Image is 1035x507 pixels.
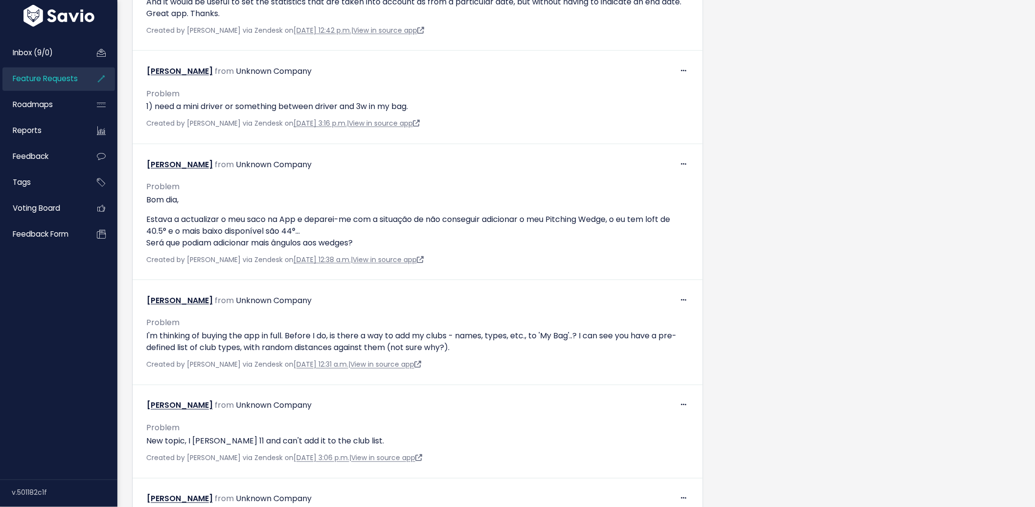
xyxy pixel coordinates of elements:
a: Inbox (9/0) [2,42,81,64]
div: Unknown Company [236,399,312,413]
a: [DATE] 12:42 p.m. [293,25,351,35]
span: from [215,159,234,170]
span: Inbox (9/0) [13,47,53,58]
span: from [215,400,234,411]
p: I'm thinking of buying the app in full. Before I do, is there a way to add my clubs - names, type... [146,331,689,354]
span: Feedback form [13,229,68,239]
span: Tags [13,177,31,187]
div: Unknown Company [236,158,312,172]
a: [DATE] 3:16 p.m. [293,118,347,128]
a: View in source app [351,453,422,463]
a: Reports [2,119,81,142]
span: Reports [13,125,42,135]
a: View in source app [350,360,421,370]
p: Estava a actualizar o meu saco na App e deparei-me com a situação de não conseguir adicionar o me... [146,214,689,249]
span: Problem [146,88,180,99]
a: Roadmaps [2,93,81,116]
div: Unknown Company [236,492,312,507]
span: from [215,66,234,77]
span: Created by [PERSON_NAME] via Zendesk on | [146,118,420,128]
a: [PERSON_NAME] [147,400,213,411]
a: [DATE] 12:31 a.m. [293,360,348,370]
span: Problem [146,317,180,329]
a: [DATE] 12:38 a.m. [293,255,351,265]
p: New topic, I [PERSON_NAME] 11 and can't add it to the club list. [146,436,689,447]
span: Created by [PERSON_NAME] via Zendesk on | [146,360,421,370]
span: Created by [PERSON_NAME] via Zendesk on | [146,25,424,35]
span: from [215,295,234,306]
a: View in source app [353,255,424,265]
a: [DATE] 3:06 p.m. [293,453,349,463]
a: [PERSON_NAME] [147,493,213,505]
div: v.501182c1f [12,480,117,506]
a: Feedback form [2,223,81,245]
span: Voting Board [13,203,60,213]
span: Feature Requests [13,73,78,84]
span: from [215,493,234,505]
img: logo-white.9d6f32f41409.svg [21,5,97,27]
a: [PERSON_NAME] [147,66,213,77]
p: 1) need a mini driver or something between driver and 3w in my bag. [146,101,689,112]
a: Voting Board [2,197,81,220]
div: Unknown Company [236,294,312,308]
span: Problem [146,422,180,434]
span: Created by [PERSON_NAME] via Zendesk on | [146,453,422,463]
a: Feedback [2,145,81,168]
a: View in source app [353,25,424,35]
span: Created by [PERSON_NAME] via Zendesk on | [146,255,424,265]
p: Bom dia, [146,194,689,206]
span: Problem [146,181,180,192]
div: Unknown Company [236,65,312,79]
span: Roadmaps [13,99,53,110]
a: Tags [2,171,81,194]
span: Feedback [13,151,48,161]
a: [PERSON_NAME] [147,159,213,170]
a: View in source app [349,118,420,128]
a: [PERSON_NAME] [147,295,213,306]
a: Feature Requests [2,67,81,90]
